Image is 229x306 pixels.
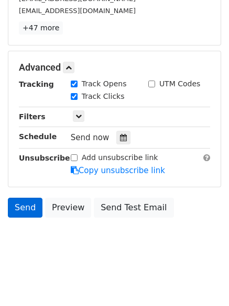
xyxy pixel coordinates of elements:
[45,198,91,218] a: Preview
[19,132,57,141] strong: Schedule
[71,166,165,175] a: Copy unsubscribe link
[19,7,136,15] small: [EMAIL_ADDRESS][DOMAIN_NAME]
[19,62,210,73] h5: Advanced
[19,21,63,35] a: +47 more
[82,78,127,89] label: Track Opens
[8,198,42,218] a: Send
[82,91,125,102] label: Track Clicks
[19,154,70,162] strong: Unsubscribe
[19,80,54,88] strong: Tracking
[177,256,229,306] iframe: Chat Widget
[94,198,173,218] a: Send Test Email
[159,78,200,89] label: UTM Codes
[82,152,158,163] label: Add unsubscribe link
[71,133,110,142] span: Send now
[19,112,46,121] strong: Filters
